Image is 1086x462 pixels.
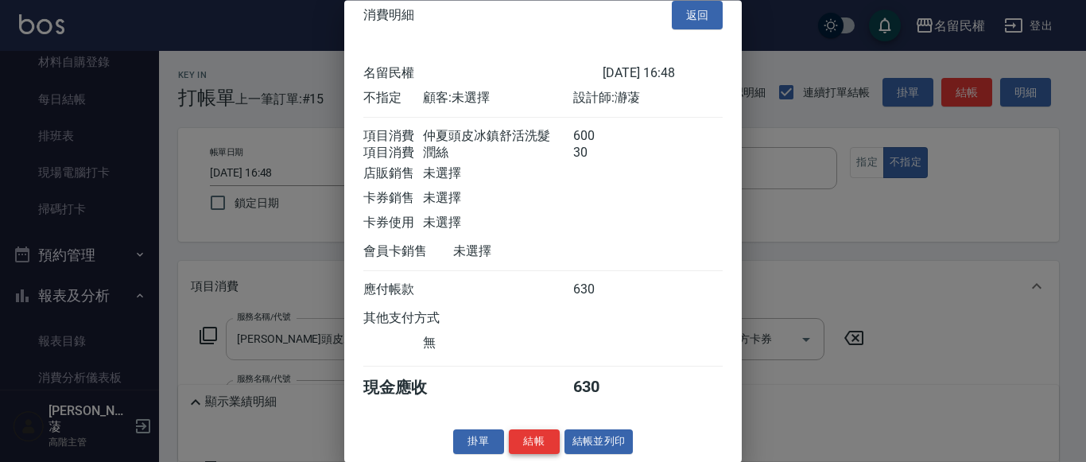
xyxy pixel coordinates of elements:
div: 項目消費 [363,129,423,146]
div: 仲夏頭皮冰鎮舒活洗髮 [423,129,572,146]
div: 600 [573,129,633,146]
span: 消費明細 [363,7,414,23]
div: 會員卡銷售 [363,244,453,261]
div: 顧客: 未選擇 [423,91,572,107]
div: 不指定 [363,91,423,107]
div: 未選擇 [453,244,603,261]
div: 無 [423,336,572,352]
div: 應付帳款 [363,282,423,299]
div: 卡券使用 [363,215,423,232]
div: 卡券銷售 [363,191,423,208]
div: 潤絲 [423,146,572,162]
div: 設計師: 瀞蓤 [573,91,723,107]
div: 店販銷售 [363,166,423,183]
div: 30 [573,146,633,162]
div: [DATE] 16:48 [603,66,723,83]
div: 未選擇 [423,166,572,183]
div: 630 [573,378,633,399]
div: 現金應收 [363,378,453,399]
div: 未選擇 [423,215,572,232]
button: 返回 [672,1,723,30]
button: 掛單 [453,430,504,455]
div: 未選擇 [423,191,572,208]
button: 結帳並列印 [564,430,634,455]
div: 630 [573,282,633,299]
div: 名留民權 [363,66,603,83]
button: 結帳 [509,430,560,455]
div: 項目消費 [363,146,423,162]
div: 其他支付方式 [363,311,483,328]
